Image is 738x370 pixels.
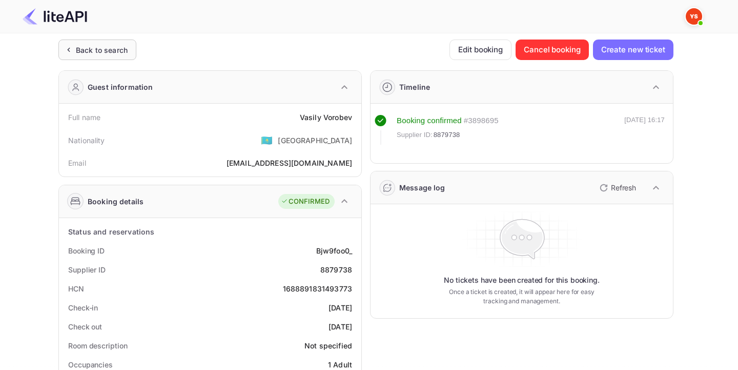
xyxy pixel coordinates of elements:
[320,264,352,275] div: 8879738
[464,115,499,127] div: # 3898695
[444,275,600,285] p: No tickets have been created for this booking.
[23,8,87,25] img: LiteAPI Logo
[399,82,430,92] div: Timeline
[329,302,352,313] div: [DATE]
[441,287,603,306] p: Once a ticket is created, it will appear here for easy tracking and management.
[686,8,702,25] img: Yandex Support
[397,130,433,140] span: Supplier ID:
[88,196,143,207] div: Booking details
[516,40,589,60] button: Cancel booking
[593,40,673,60] button: Create new ticket
[283,283,352,294] div: 1688891831493773
[399,182,445,193] div: Message log
[611,182,636,193] p: Refresh
[624,115,665,145] div: [DATE] 16:17
[227,158,352,168] div: [EMAIL_ADDRESS][DOMAIN_NAME]
[328,359,352,370] div: 1 Adult
[68,135,105,146] div: Nationality
[68,321,102,332] div: Check out
[88,82,153,92] div: Guest information
[300,112,352,123] div: Vasily Vorobev
[76,45,128,55] div: Back to search
[68,112,100,123] div: Full name
[68,226,154,237] div: Status and reservations
[281,197,330,207] div: CONFIRMED
[68,283,84,294] div: HCN
[68,158,86,168] div: Email
[593,180,640,196] button: Refresh
[316,245,352,256] div: Bjw9foo0_
[304,340,352,351] div: Not specified
[278,135,352,146] div: [GEOGRAPHIC_DATA]
[68,264,106,275] div: Supplier ID
[68,245,105,256] div: Booking ID
[68,340,127,351] div: Room description
[329,321,352,332] div: [DATE]
[68,302,98,313] div: Check-in
[434,130,460,140] span: 8879738
[397,115,462,127] div: Booking confirmed
[261,131,273,149] span: United States
[449,40,511,60] button: Edit booking
[68,359,113,370] div: Occupancies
